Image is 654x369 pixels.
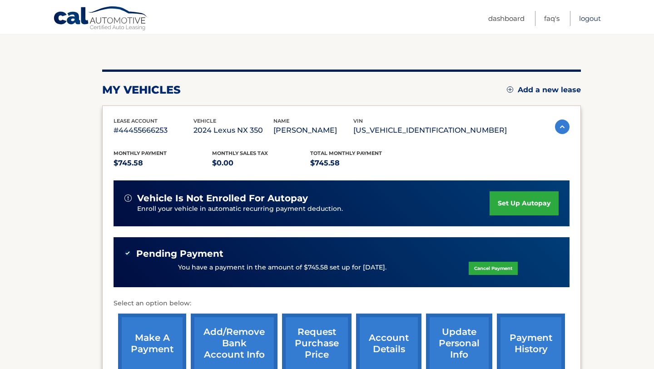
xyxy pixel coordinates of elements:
p: Enroll your vehicle in automatic recurring payment deduction. [137,204,490,214]
a: Add a new lease [507,85,581,95]
p: [US_VEHICLE_IDENTIFICATION_NUMBER] [353,124,507,137]
img: check-green.svg [124,250,131,256]
img: alert-white.svg [124,194,132,202]
p: Select an option below: [114,298,570,309]
a: FAQ's [544,11,560,26]
p: $745.58 [310,157,409,170]
span: lease account [114,118,158,124]
span: Monthly sales Tax [212,150,268,156]
p: #44455666253 [114,124,193,137]
p: You have a payment in the amount of $745.58 set up for [DATE]. [178,263,386,273]
p: 2024 Lexus NX 350 [193,124,273,137]
a: Dashboard [488,11,525,26]
p: $0.00 [212,157,311,170]
a: Cal Automotive [53,6,149,32]
span: vin [353,118,363,124]
p: $745.58 [114,157,212,170]
a: Cancel Payment [469,262,518,275]
span: name [273,118,289,124]
img: add.svg [507,86,513,93]
span: vehicle is not enrolled for autopay [137,193,308,204]
a: set up autopay [490,191,559,215]
span: vehicle [193,118,216,124]
span: Monthly Payment [114,150,167,156]
span: Pending Payment [136,248,223,259]
img: accordion-active.svg [555,120,570,134]
p: [PERSON_NAME] [273,124,353,137]
a: Logout [579,11,601,26]
h2: my vehicles [102,83,181,97]
span: Total Monthly Payment [310,150,382,156]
